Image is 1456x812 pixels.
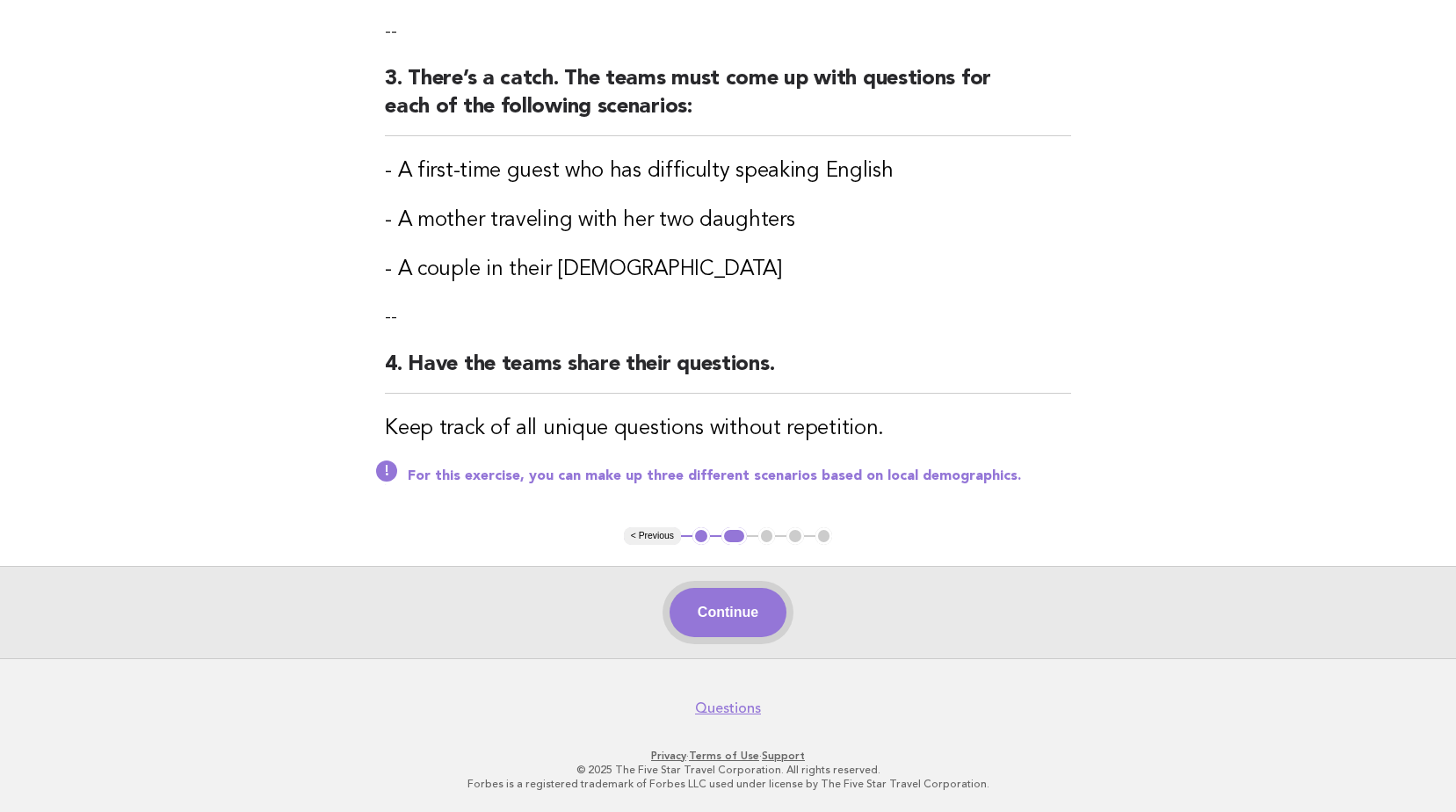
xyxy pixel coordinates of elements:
h3: - A couple in their [DEMOGRAPHIC_DATA] [385,256,1071,284]
p: · · [191,749,1266,763]
h2: 3. There’s a catch. The teams must come up with questions for each of the following scenarios: [385,65,1071,136]
button: 2 [721,527,747,545]
p: -- [385,305,1071,330]
p: Forbes is a registered trademark of Forbes LLC used under license by The Five Star Travel Corpora... [191,777,1266,791]
a: Questions [695,700,761,717]
p: For this exercise, you can make up three different scenarios based on local demographics. [408,468,1071,485]
h2: 4. Have the teams share their questions. [385,351,1071,394]
a: Privacy [651,750,686,762]
button: < Previous [624,527,681,545]
button: Continue [670,588,786,637]
a: Support [762,750,805,762]
p: -- [385,19,1071,44]
h3: - A first-time guest who has difficulty speaking English [385,157,1071,185]
h3: - A mother traveling with her two daughters [385,207,1071,235]
a: Terms of Use [689,750,759,762]
h3: Keep track of all unique questions without repetition. [385,415,1071,443]
button: 1 [692,527,710,545]
p: © 2025 The Five Star Travel Corporation. All rights reserved. [191,763,1266,777]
